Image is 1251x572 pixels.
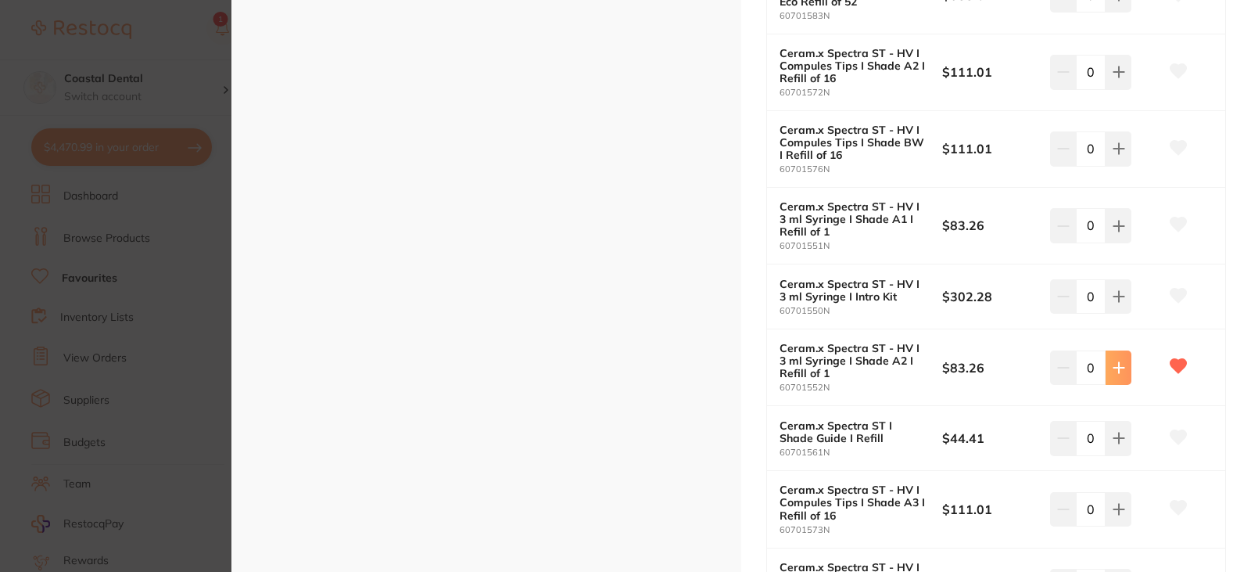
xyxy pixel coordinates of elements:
[942,217,1040,234] b: $83.26
[780,278,926,303] b: Ceram.x Spectra ST - HV I 3 ml Syringe I Intro Kit
[942,359,1040,376] b: $83.26
[780,241,942,251] small: 60701551N
[942,501,1040,518] b: $111.01
[780,525,942,535] small: 60701573N
[780,88,942,98] small: 60701572N
[780,484,926,521] b: Ceram.x Spectra ST - HV I Compules Tips I Shade A3 I Refill of 16
[780,306,942,316] small: 60701550N
[942,288,1040,305] b: $302.28
[780,342,926,380] b: Ceram.x Spectra ST - HV I 3 ml Syringe I Shade A2 I Refill of 1
[780,383,942,393] small: 60701552N
[780,200,926,238] b: Ceram.x Spectra ST - HV I 3 ml Syringe I Shade A1 I Refill of 1
[942,140,1040,157] b: $111.01
[780,11,942,21] small: 60701583N
[780,124,926,161] b: Ceram.x Spectra ST - HV I Compules Tips I Shade BW I Refill of 16
[780,164,942,174] small: 60701576N
[942,63,1040,81] b: $111.01
[942,430,1040,447] b: $44.41
[780,448,942,458] small: 60701561N
[780,419,926,444] b: Ceram.x Spectra ST I Shade Guide I Refill
[780,47,926,85] b: Ceram.x Spectra ST - HV I Compules Tips I Shade A2 I Refill of 16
